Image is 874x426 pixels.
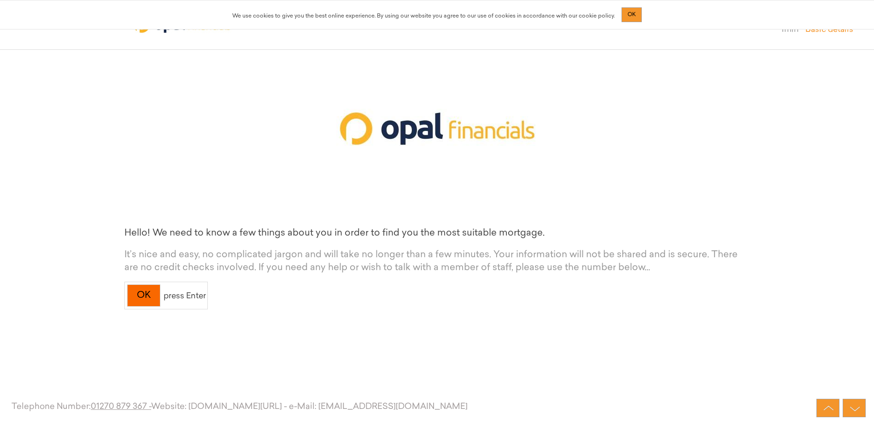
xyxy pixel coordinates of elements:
div: Telephone Number: Website: [DOMAIN_NAME][URL] - e-Mail: [EMAIL_ADDRESS][DOMAIN_NAME] [7,392,472,423]
img: back [821,404,836,413]
div: It’s nice and easy, no complicated jargon and will take no longer than a few minutes. Your inform... [124,248,750,275]
span: press Enter [164,292,206,300]
div: Hello! We need to know a few things about you in order to find you the most suitable mortgage. [124,227,646,240]
img: forward [846,404,864,414]
div: We use cookies to give you the best online experience. By using our website you agree to our use ... [232,9,615,20]
span: 1min [781,26,799,34]
span: OK [628,12,636,18]
tcxspan: Call 01270 879 367 - via 3CX [91,403,151,411]
div: OK [127,284,160,307]
img: Opal Financials [322,94,553,163]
